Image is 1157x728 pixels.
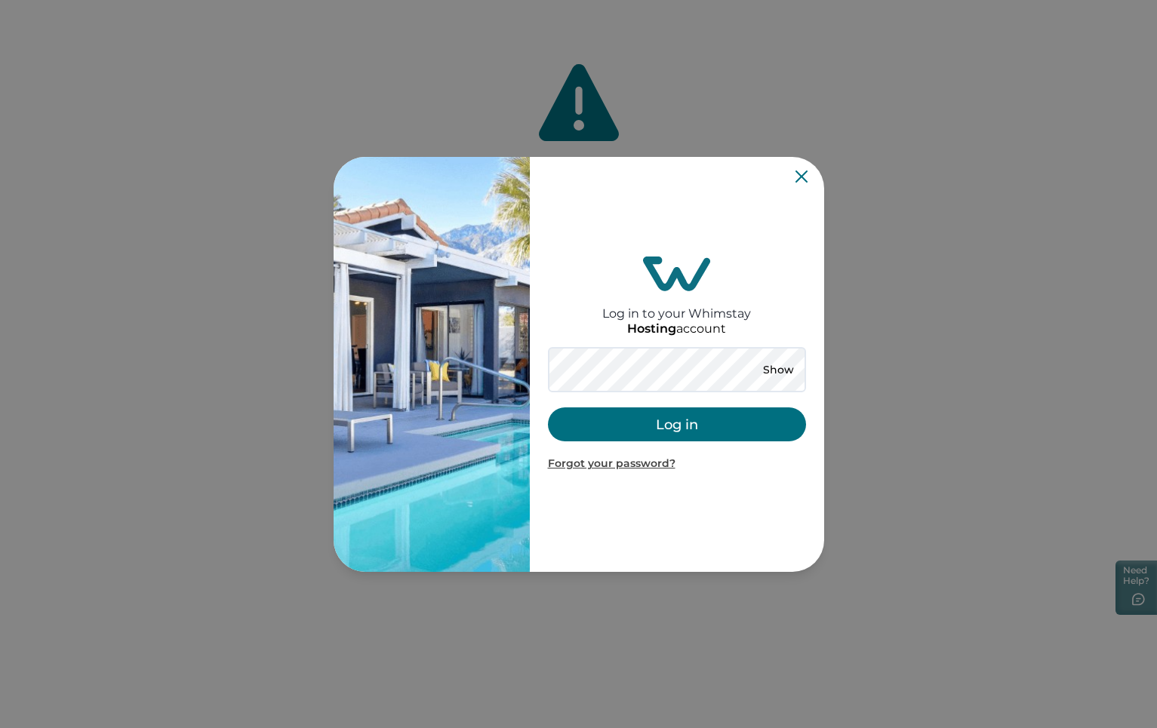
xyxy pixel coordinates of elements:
[627,321,726,336] p: account
[643,256,711,291] img: login-logo
[334,157,530,572] img: auth-banner
[627,321,676,336] p: Hosting
[752,359,806,380] button: Show
[548,456,806,472] p: Forgot your password?
[602,291,751,321] h2: Log in to your Whimstay
[548,407,806,441] button: Log in
[795,170,808,183] button: Close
